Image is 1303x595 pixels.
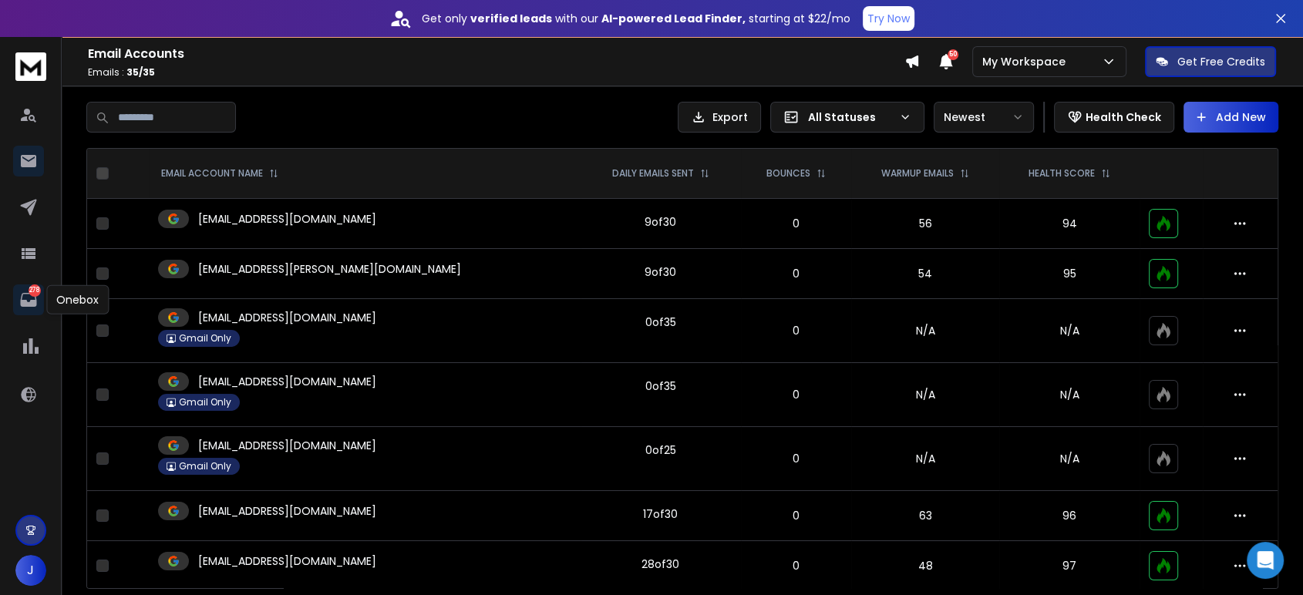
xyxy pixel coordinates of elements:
[999,491,1140,541] td: 96
[934,102,1034,133] button: Newest
[881,167,954,180] p: WARMUP EMAILS
[198,503,376,519] p: [EMAIL_ADDRESS][DOMAIN_NAME]
[422,11,850,26] p: Get only with our starting at $22/mo
[179,460,231,472] p: Gmail Only
[999,541,1140,591] td: 97
[470,11,552,26] strong: verified leads
[750,508,843,523] p: 0
[601,11,746,26] strong: AI-powered Lead Finder,
[46,285,109,314] div: Onebox
[15,52,46,81] img: logo
[198,374,376,389] p: [EMAIL_ADDRESS][DOMAIN_NAME]
[999,199,1140,249] td: 94
[808,109,893,125] p: All Statuses
[1008,451,1130,466] p: N/A
[29,284,41,297] p: 278
[88,66,904,79] p: Emails :
[1086,109,1161,125] p: Health Check
[1008,323,1130,338] p: N/A
[1054,102,1174,133] button: Health Check
[750,387,843,402] p: 0
[643,506,678,522] div: 17 of 30
[1183,102,1278,133] button: Add New
[88,45,904,63] h1: Email Accounts
[1145,46,1276,77] button: Get Free Credits
[750,558,843,573] p: 0
[1008,387,1130,402] p: N/A
[948,49,958,60] span: 50
[750,323,843,338] p: 0
[1247,542,1284,579] div: Open Intercom Messenger
[198,438,376,453] p: [EMAIL_ADDRESS][DOMAIN_NAME]
[766,167,810,180] p: BOUNCES
[851,299,999,363] td: N/A
[851,491,999,541] td: 63
[999,249,1140,299] td: 95
[851,541,999,591] td: 48
[982,54,1072,69] p: My Workspace
[198,310,376,325] p: [EMAIL_ADDRESS][DOMAIN_NAME]
[1029,167,1095,180] p: HEALTH SCORE
[612,167,694,180] p: DAILY EMAILS SENT
[645,264,676,280] div: 9 of 30
[198,261,461,277] p: [EMAIL_ADDRESS][PERSON_NAME][DOMAIN_NAME]
[179,396,231,408] p: Gmail Only
[750,216,843,231] p: 0
[851,249,999,299] td: 54
[126,66,155,79] span: 35 / 35
[645,442,676,458] div: 0 of 25
[851,427,999,491] td: N/A
[645,214,676,230] div: 9 of 30
[161,167,278,180] div: EMAIL ACCOUNT NAME
[198,553,376,569] p: [EMAIL_ADDRESS][DOMAIN_NAME]
[198,211,376,227] p: [EMAIL_ADDRESS][DOMAIN_NAME]
[13,284,44,315] a: 278
[750,266,843,281] p: 0
[15,555,46,586] button: J
[678,102,761,133] button: Export
[750,451,843,466] p: 0
[179,332,231,345] p: Gmail Only
[851,363,999,427] td: N/A
[641,556,679,572] div: 28 of 30
[867,11,910,26] p: Try Now
[851,199,999,249] td: 56
[645,314,676,330] div: 0 of 35
[1177,54,1265,69] p: Get Free Credits
[645,378,676,394] div: 0 of 35
[863,6,914,31] button: Try Now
